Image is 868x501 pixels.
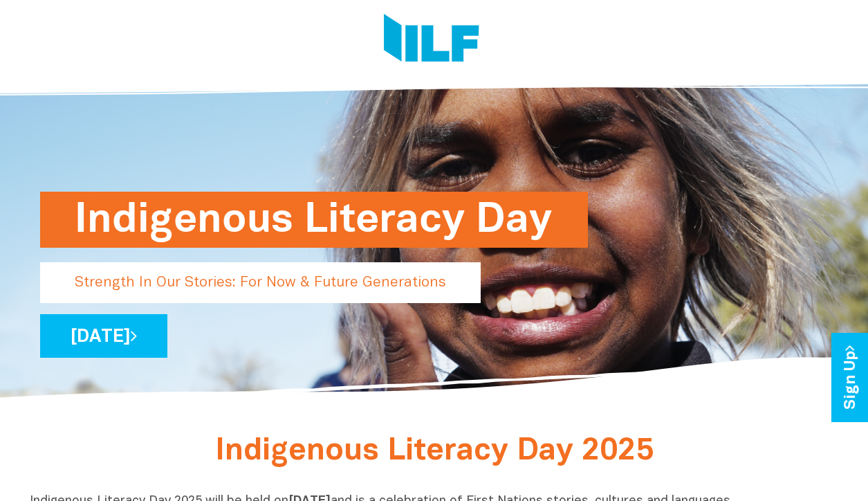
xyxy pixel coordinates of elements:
h1: Indigenous Literacy Day [75,192,553,248]
img: Logo [384,14,479,66]
p: Strength In Our Stories: For Now & Future Generations [40,262,481,303]
span: Indigenous Literacy Day 2025 [215,437,654,466]
a: [DATE] [40,314,167,358]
